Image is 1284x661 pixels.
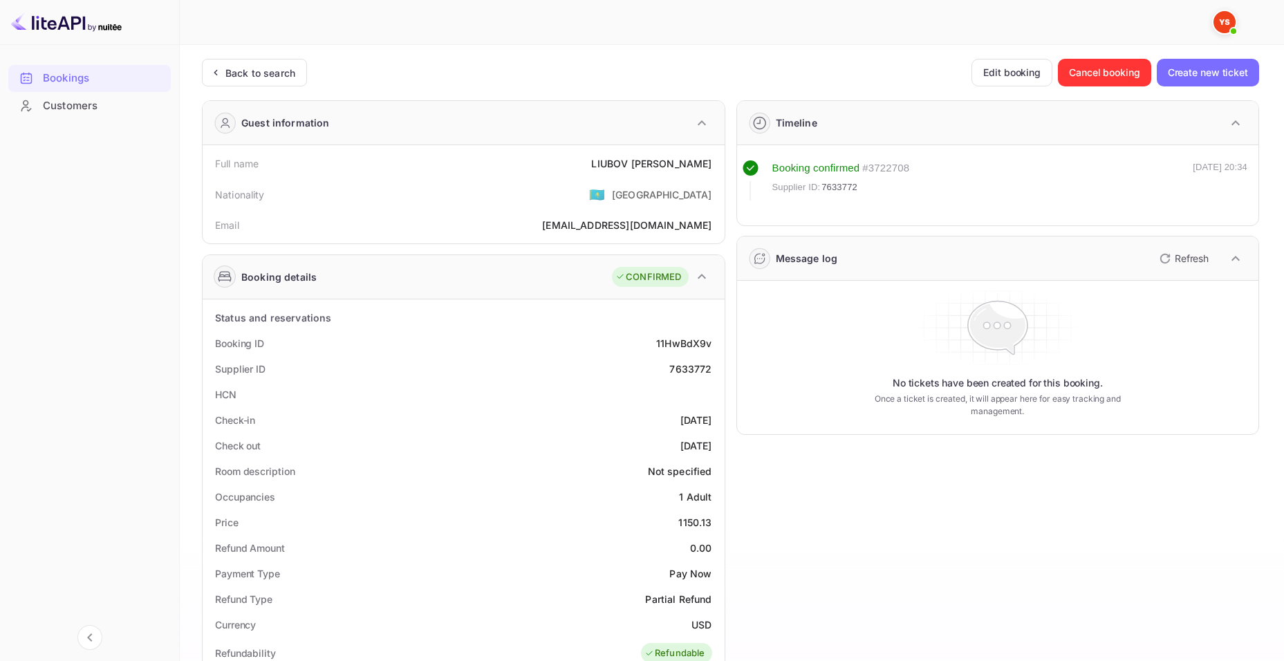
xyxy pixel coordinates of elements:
[215,490,275,504] div: Occupancies
[215,592,272,606] div: Refund Type
[691,617,711,632] div: USD
[971,59,1052,86] button: Edit booking
[215,646,276,660] div: Refundability
[8,65,171,92] div: Bookings
[215,515,239,530] div: Price
[1151,248,1214,270] button: Refresh
[8,93,171,120] div: Customers
[669,362,711,376] div: 7633772
[1058,59,1151,86] button: Cancel booking
[821,180,857,194] span: 7633772
[690,541,712,555] div: 0.00
[1157,59,1259,86] button: Create new ticket
[215,541,285,555] div: Refund Amount
[612,187,712,202] div: [GEOGRAPHIC_DATA]
[862,160,909,176] div: # 3722708
[215,387,236,402] div: HCN
[215,187,265,202] div: Nationality
[857,393,1138,418] p: Once a ticket is created, it will appear here for easy tracking and management.
[43,71,164,86] div: Bookings
[615,270,681,284] div: CONFIRMED
[215,438,261,453] div: Check out
[591,156,711,171] div: LIUBOV [PERSON_NAME]
[77,625,102,650] button: Collapse navigation
[215,218,239,232] div: Email
[1213,11,1236,33] img: Yandex Support
[776,115,817,130] div: Timeline
[215,464,295,478] div: Room description
[648,464,712,478] div: Not specified
[225,66,295,80] div: Back to search
[215,156,259,171] div: Full name
[1175,251,1209,266] p: Refresh
[680,438,712,453] div: [DATE]
[645,592,711,606] div: Partial Refund
[8,65,171,91] a: Bookings
[678,515,711,530] div: 1150.13
[644,646,705,660] div: Refundable
[11,11,122,33] img: LiteAPI logo
[772,180,821,194] span: Supplier ID:
[772,160,860,176] div: Booking confirmed
[241,270,317,284] div: Booking details
[215,362,266,376] div: Supplier ID
[680,413,712,427] div: [DATE]
[8,93,171,118] a: Customers
[215,617,256,632] div: Currency
[215,413,255,427] div: Check-in
[43,98,164,114] div: Customers
[679,490,711,504] div: 1 Adult
[215,336,264,351] div: Booking ID
[776,251,838,266] div: Message log
[1193,160,1247,201] div: [DATE] 20:34
[241,115,330,130] div: Guest information
[589,182,605,207] span: United States
[215,310,331,325] div: Status and reservations
[215,566,280,581] div: Payment Type
[542,218,711,232] div: [EMAIL_ADDRESS][DOMAIN_NAME]
[893,376,1103,390] p: No tickets have been created for this booking.
[669,566,711,581] div: Pay Now
[656,336,711,351] div: 11HwBdX9v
